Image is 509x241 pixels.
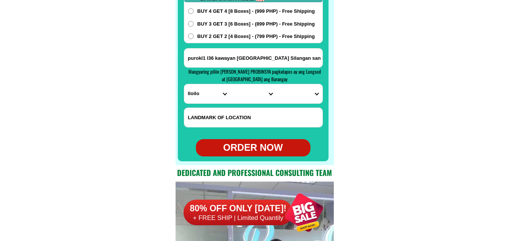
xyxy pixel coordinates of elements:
span: BUY 4 GET 4 [8 Boxes] - (999 PHP) - Free Shipping [197,8,315,15]
h2: Dedicated and professional consulting team [176,167,334,178]
input: BUY 2 GET 2 [4 Boxes] - (799 PHP) - Free Shipping [188,33,194,39]
select: Select commune [276,84,322,103]
h6: + FREE SHIP | Limited Quantily [183,214,293,222]
span: Mangyaring piliin [PERSON_NAME] PROBINSYA pagkatapos ay ang Lungsod at [GEOGRAPHIC_DATA] ang Bara... [188,68,321,83]
select: Select province [184,84,230,103]
input: BUY 3 GET 3 [6 Boxes] - (899 PHP) - Free Shipping [188,21,194,27]
span: BUY 2 GET 2 [4 Boxes] - (799 PHP) - Free Shipping [197,33,315,40]
span: BUY 3 GET 3 [6 Boxes] - (899 PHP) - Free Shipping [197,20,315,28]
h6: 80% OFF ONLY [DATE]! [183,203,293,214]
div: ORDER NOW [196,141,310,155]
input: BUY 4 GET 4 [8 Boxes] - (999 PHP) - Free Shipping [188,8,194,14]
input: Input address [184,49,323,67]
input: Input LANDMARKOFLOCATION [184,108,323,127]
select: Select district [230,84,276,103]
